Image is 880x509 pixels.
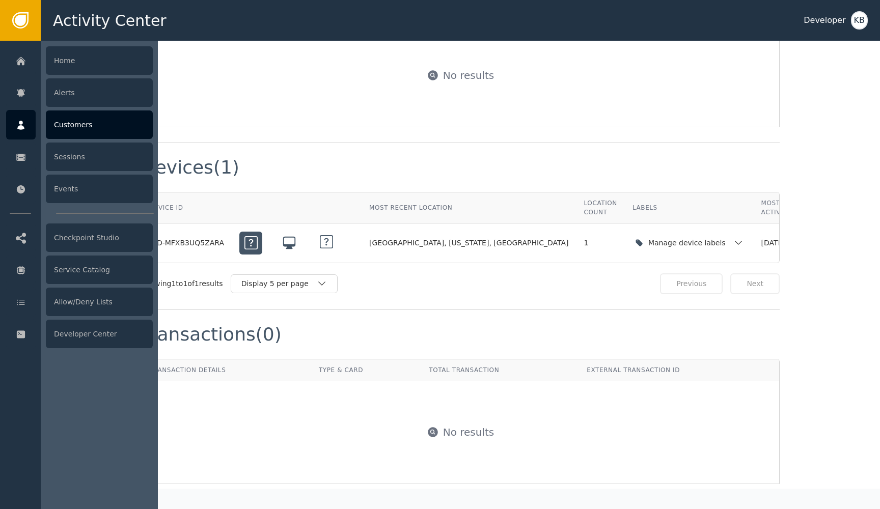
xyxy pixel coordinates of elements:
[149,238,224,248] div: DID-MFXB3UQ5ZARA
[6,110,153,139] a: Customers
[6,174,153,204] a: Events
[141,278,223,289] div: Showing 1 to 1 of 1 results
[311,359,421,381] th: Type & Card
[761,238,837,248] div: [DATE] 06:29 PM PDT
[6,319,153,349] a: Developer Center
[625,192,754,223] th: Labels
[46,143,153,171] div: Sessions
[141,325,282,344] div: Transactions (0)
[46,320,153,348] div: Developer Center
[46,175,153,203] div: Events
[6,78,153,107] a: Alerts
[6,46,153,75] a: Home
[362,192,576,223] th: Most Recent Location
[46,46,153,75] div: Home
[241,278,317,289] div: Display 5 per page
[443,68,494,83] div: No results
[231,274,338,293] button: Display 5 per page
[6,142,153,172] a: Sessions
[46,78,153,107] div: Alerts
[851,11,868,30] button: KB
[46,288,153,316] div: Allow/Deny Lists
[141,158,239,177] div: Devices (1)
[46,110,153,139] div: Customers
[421,359,579,381] th: Total Transaction
[46,256,153,284] div: Service Catalog
[46,223,153,252] div: Checkpoint Studio
[804,14,845,26] div: Developer
[142,359,311,381] th: Transaction Details
[648,238,728,248] div: Manage device labels
[369,238,568,248] span: [GEOGRAPHIC_DATA], [US_STATE], [GEOGRAPHIC_DATA]
[142,192,232,223] th: Device ID
[584,238,617,248] div: 1
[6,287,153,317] a: Allow/Deny Lists
[6,255,153,285] a: Service Catalog
[632,233,746,253] button: Manage device labels
[576,192,625,223] th: Location Count
[6,223,153,252] a: Checkpoint Studio
[443,425,494,440] div: No results
[53,9,167,32] span: Activity Center
[754,192,845,223] th: Most Recent Activity
[579,359,779,381] th: External Transaction ID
